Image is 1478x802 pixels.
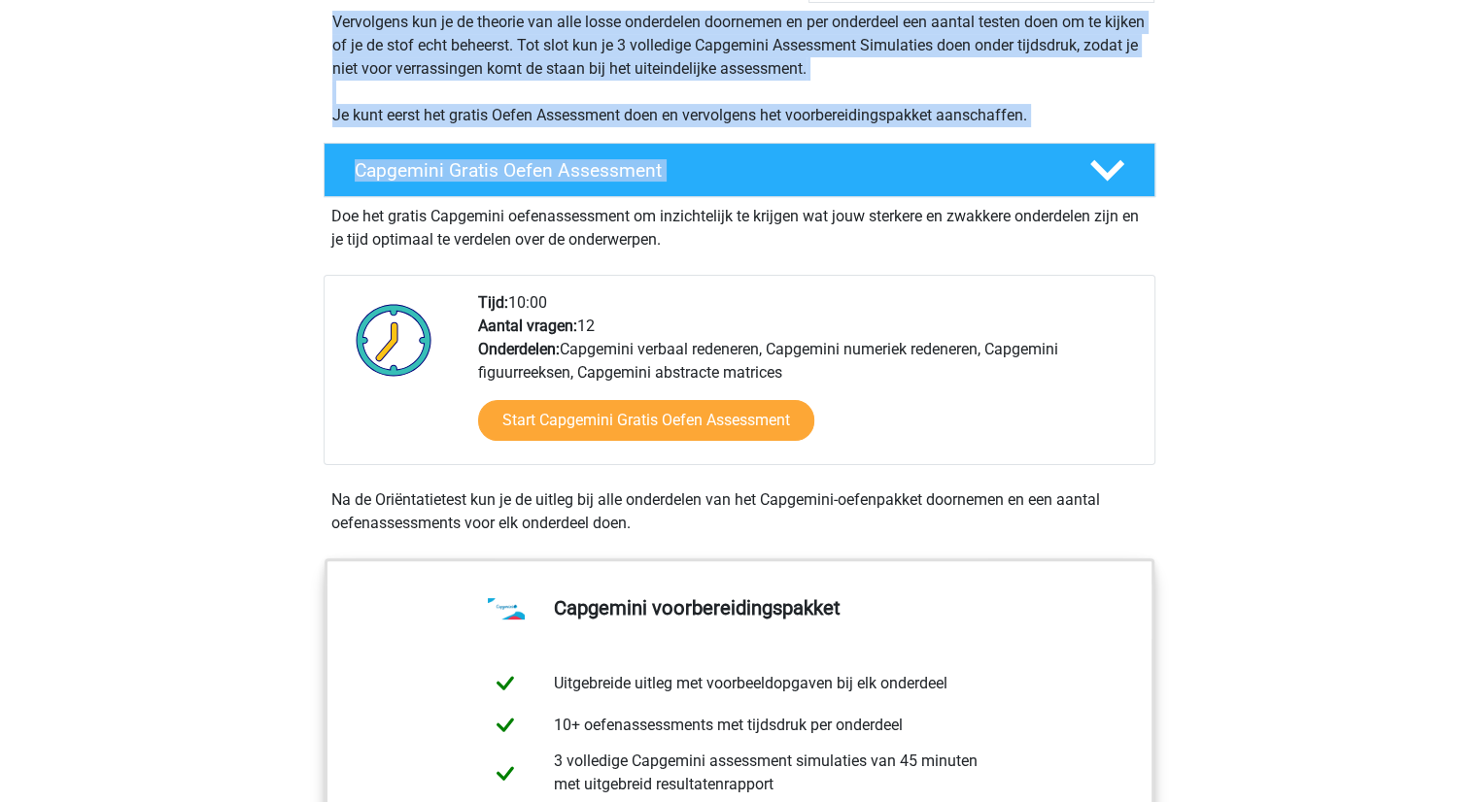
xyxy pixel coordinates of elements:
a: Start Capgemini Gratis Oefen Assessment [478,400,814,441]
div: 10:00 12 Capgemini verbaal redeneren, Capgemini numeriek redeneren, Capgemini figuurreeksen, Capg... [464,291,1153,464]
b: Aantal vragen: [478,317,577,335]
div: Na de Oriëntatietest kun je de uitleg bij alle onderdelen van het Capgemini-oefenpakket doornemen... [324,488,1155,535]
b: Tijd: [478,293,508,312]
div: Vervolgens kun je de theorie van alle losse onderdelen doornemen en per onderdeel een aantal test... [325,11,1154,127]
h4: Capgemini Gratis Oefen Assessment [355,159,1058,182]
b: Onderdelen: [478,340,560,358]
div: Doe het gratis Capgemini oefenassessment om inzichtelijk te krijgen wat jouw sterkere en zwakkere... [324,197,1155,251]
img: Klok [345,291,443,388]
a: Capgemini Gratis Oefen Assessment [316,143,1163,197]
